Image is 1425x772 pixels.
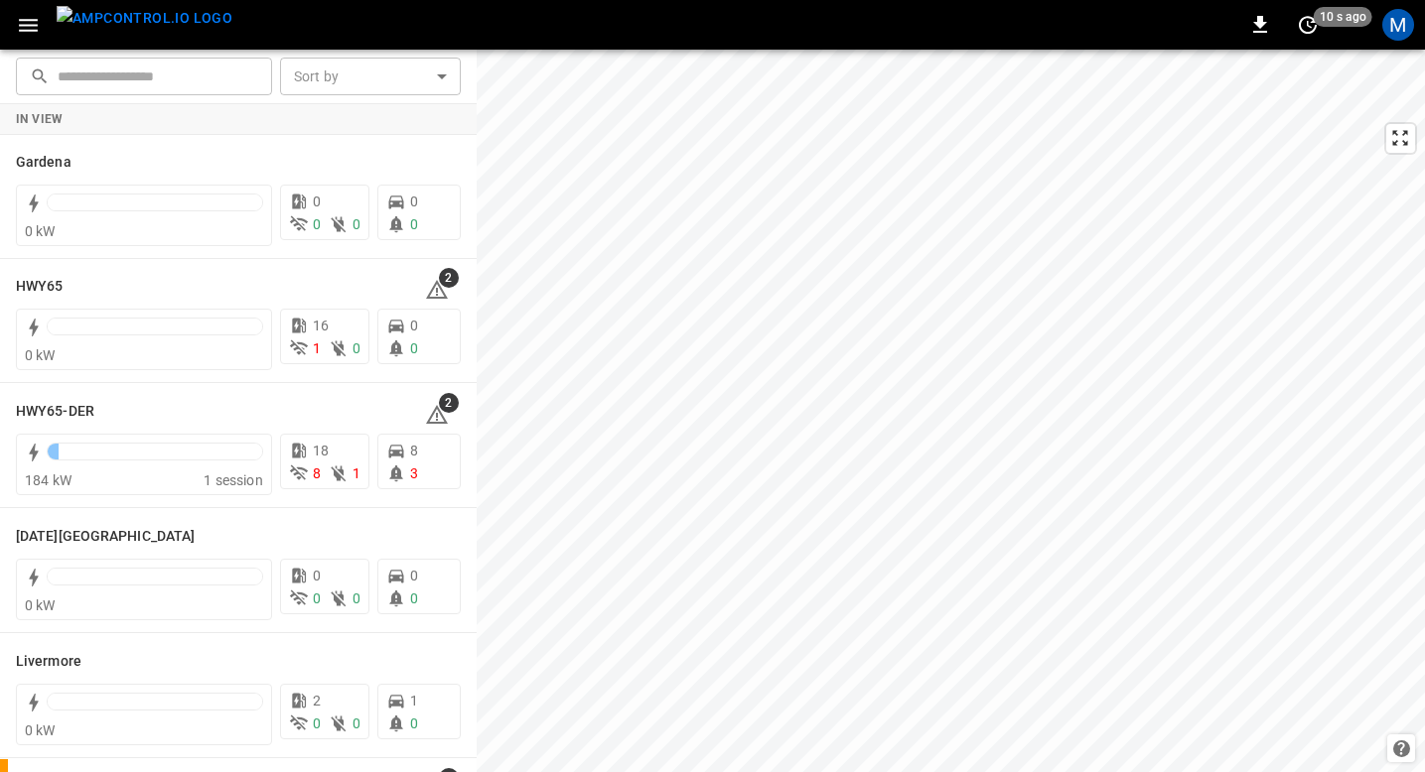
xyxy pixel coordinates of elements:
[410,318,418,333] span: 0
[25,597,56,613] span: 0 kW
[439,393,459,413] span: 2
[57,6,232,31] img: ampcontrol.io logo
[313,568,321,583] span: 0
[410,693,418,708] span: 1
[313,216,321,232] span: 0
[1382,9,1414,41] div: profile-icon
[313,318,329,333] span: 16
[410,465,418,481] span: 3
[353,465,360,481] span: 1
[353,715,360,731] span: 0
[353,340,360,356] span: 0
[25,722,56,738] span: 0 kW
[410,568,418,583] span: 0
[204,472,262,488] span: 1 session
[25,223,56,239] span: 0 kW
[25,472,71,488] span: 184 kW
[16,651,81,673] h6: Livermore
[439,268,459,288] span: 2
[16,152,71,174] h6: Gardena
[16,401,94,423] h6: HWY65-DER
[16,526,195,548] h6: Karma Center
[313,193,321,209] span: 0
[313,340,321,356] span: 1
[313,443,329,458] span: 18
[410,715,418,731] span: 0
[313,693,321,708] span: 2
[16,112,64,126] strong: In View
[353,216,360,232] span: 0
[313,465,321,481] span: 8
[410,340,418,356] span: 0
[25,347,56,363] span: 0 kW
[410,443,418,458] span: 8
[410,216,418,232] span: 0
[1314,7,1372,27] span: 10 s ago
[1292,9,1324,41] button: set refresh interval
[313,590,321,606] span: 0
[410,193,418,209] span: 0
[477,50,1425,772] canvas: Map
[16,276,64,298] h6: HWY65
[353,590,360,606] span: 0
[313,715,321,731] span: 0
[410,590,418,606] span: 0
